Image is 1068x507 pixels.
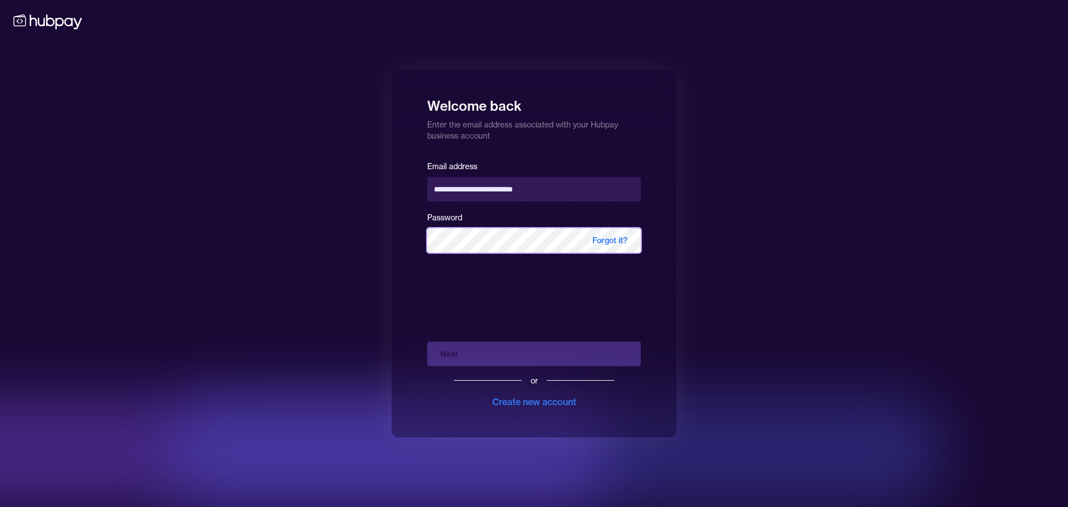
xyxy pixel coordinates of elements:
div: or [531,375,538,386]
div: Create new account [492,395,576,408]
h1: Welcome back [427,90,641,115]
span: Forgot it? [579,228,641,253]
label: Password [427,213,462,223]
p: Enter the email address associated with your Hubpay business account [427,115,641,141]
label: Email address [427,161,477,171]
